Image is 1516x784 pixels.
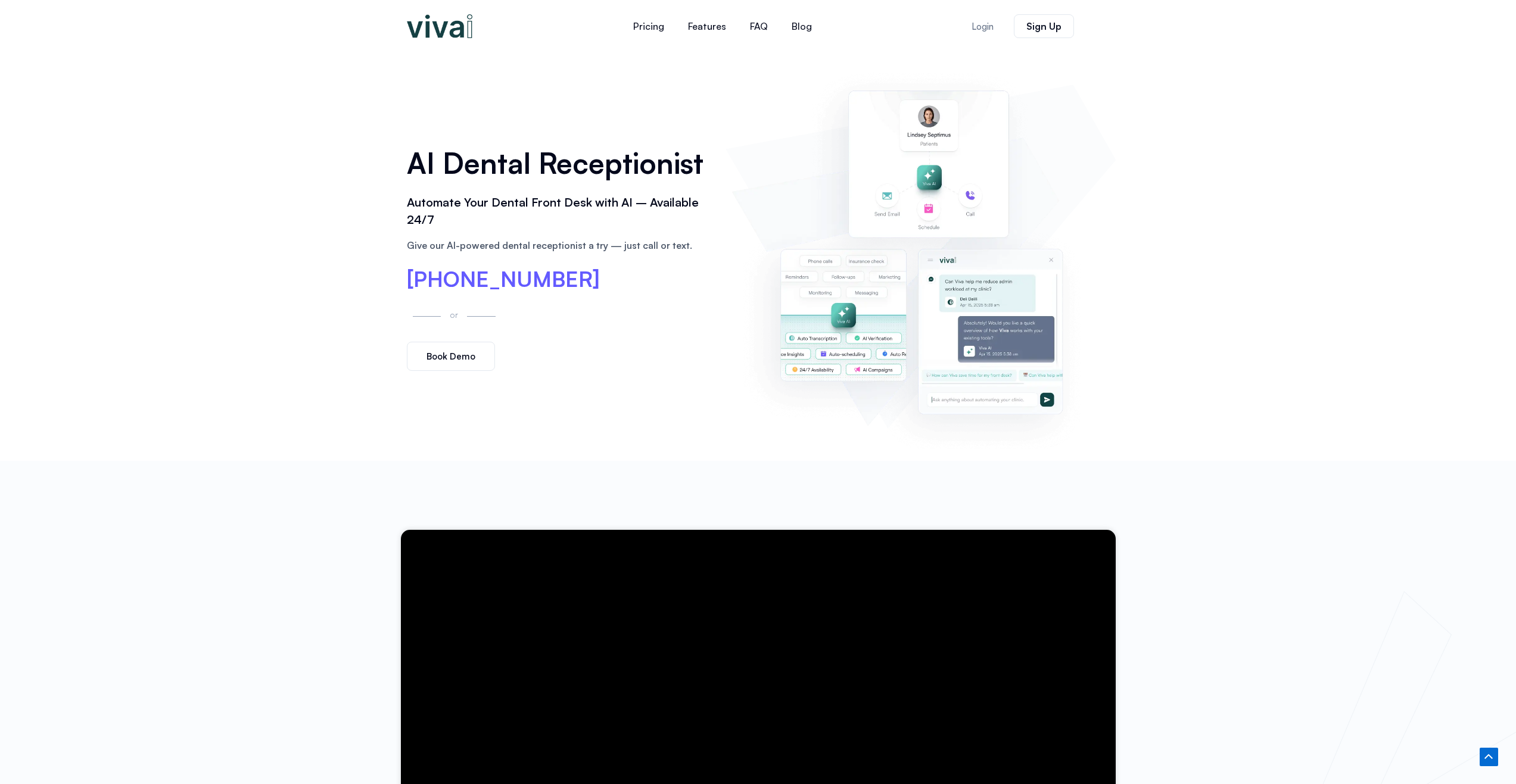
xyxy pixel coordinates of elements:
a: [PHONE_NUMBER] [407,268,600,290]
nav: Menu [550,12,895,40]
a: Features [676,12,738,40]
h1: AI Dental Receptionist [407,142,714,184]
span: Sign Up [1026,21,1061,31]
span: Book Demo [427,352,475,361]
span: Login [972,22,994,31]
a: Blog [780,12,824,40]
p: or [447,308,461,321]
a: Book Demo [407,342,495,371]
a: Login [957,15,1008,38]
a: Pricing [621,12,676,40]
img: AI dental receptionist dashboard – virtual receptionist dental office [731,64,1109,449]
a: Sign Up [1014,14,1074,38]
p: Give our AI-powered dental receptionist a try — just call or text. [407,238,714,252]
a: FAQ [738,12,780,40]
h2: Automate Your Dental Front Desk with AI – Available 24/7 [407,194,714,229]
